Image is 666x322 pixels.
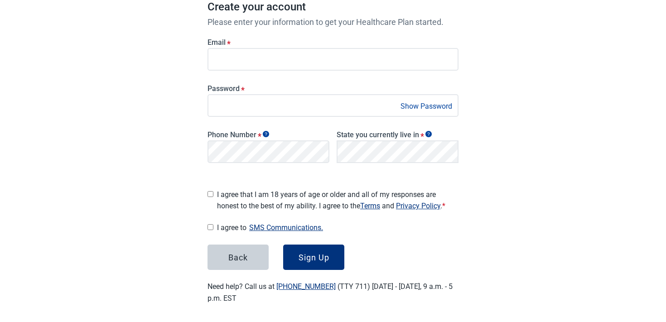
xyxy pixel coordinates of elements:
[283,245,344,270] button: Sign Up
[425,131,432,137] span: Show tooltip
[208,84,458,93] label: Password
[337,130,458,139] label: State you currently live in
[299,253,329,262] div: Sign Up
[217,221,458,234] span: I agree to
[398,100,455,112] button: Show Password
[208,38,458,47] label: Email
[228,253,248,262] div: Back
[208,282,453,302] label: Need help? Call us at (TTY 711) [DATE] - [DATE], 9 a.m. - 5 p.m. EST
[208,130,329,139] label: Phone Number
[246,221,326,234] button: Show SMS communications details
[263,131,269,137] span: Show tooltip
[208,245,269,270] button: Back
[208,16,458,28] p: Please enter your information to get your Healthcare Plan started.
[276,282,336,291] a: [PHONE_NUMBER]
[396,202,440,210] a: Read our Privacy Policy
[360,202,380,210] a: Read our Terms of Service
[217,189,458,211] span: I agree that I am 18 years of age or older and all of my responses are honest to the best of my a...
